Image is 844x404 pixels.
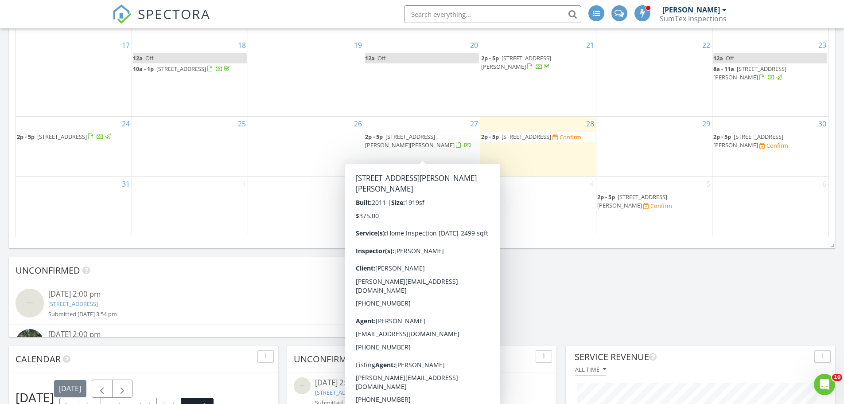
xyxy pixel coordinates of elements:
span: 2p - 5p [481,133,499,141]
span: [STREET_ADDRESS] [502,133,551,141]
div: Confirm [560,133,581,141]
td: Go to September 1, 2025 [132,177,248,236]
td: Go to August 27, 2025 [364,116,480,177]
a: 2p - 5p [STREET_ADDRESS][PERSON_NAME] [713,133,783,149]
span: 12a [365,54,375,62]
a: Confirm [759,141,788,150]
a: 2p - 5p [STREET_ADDRESS] Confirm [481,132,595,142]
span: [STREET_ADDRESS][PERSON_NAME] [713,65,786,81]
iframe: Intercom live chat [814,374,835,395]
a: 8a - 11a [STREET_ADDRESS][PERSON_NAME] [713,65,786,81]
a: Go to September 5, 2025 [704,177,712,191]
td: Go to August 20, 2025 [364,38,480,116]
span: 2p - 5p [17,133,35,141]
td: Go to August 18, 2025 [132,38,248,116]
input: Search everything... [404,5,581,23]
span: [STREET_ADDRESS][PERSON_NAME] [597,193,667,209]
a: Go to August 17, 2025 [120,38,132,52]
a: 2p - 5p [STREET_ADDRESS][PERSON_NAME] [481,53,595,72]
a: 2p - 5p [STREET_ADDRESS][PERSON_NAME] [481,54,551,71]
td: Go to August 30, 2025 [712,116,828,177]
div: Confirm [766,142,788,149]
img: streetview [16,289,44,317]
a: 2p - 5p [STREET_ADDRESS][PERSON_NAME] Confirm [597,192,711,211]
a: Go to August 26, 2025 [352,117,364,131]
span: 2p - 5p [713,133,731,141]
td: Go to September 2, 2025 [248,177,364,236]
a: [DATE] 2:00 pm [STREET_ADDRESS] Submitted [DATE] 3:54 pm [16,289,411,320]
img: streetview [294,377,311,394]
a: Go to August 30, 2025 [817,117,828,131]
a: SPECTORA [112,12,210,31]
a: Go to August 18, 2025 [236,38,248,52]
td: Go to September 3, 2025 [364,177,480,236]
button: Previous month [92,380,113,398]
td: Go to August 29, 2025 [596,116,712,177]
span: 12a [133,54,143,62]
td: Go to August 21, 2025 [480,38,596,116]
td: Go to August 26, 2025 [248,116,364,177]
a: 10a - 1p [STREET_ADDRESS] [133,65,231,73]
button: [DATE] [54,380,86,397]
span: Unconfirmed [16,264,80,276]
td: Go to August 19, 2025 [248,38,364,116]
a: 10a - 1p [STREET_ADDRESS] [133,64,247,75]
div: [DATE] 2:00 pm [315,377,529,388]
a: Go to September 6, 2025 [821,177,828,191]
td: Go to August 31, 2025 [16,177,132,236]
a: Go to August 20, 2025 [468,38,480,52]
span: 12a [713,54,723,62]
td: Go to August 28, 2025 [480,116,596,177]
a: Go to August 19, 2025 [352,38,364,52]
a: 2p - 5p [STREET_ADDRESS] [17,133,112,141]
span: [STREET_ADDRESS] [37,133,87,141]
a: 2p - 5p [STREET_ADDRESS] [481,133,552,141]
span: 2p - 5p [481,54,499,62]
span: SPECTORA [138,4,210,23]
span: 2p - 5p [365,133,383,141]
span: [STREET_ADDRESS][PERSON_NAME] [481,54,551,71]
a: Go to September 4, 2025 [588,177,596,191]
div: [DATE] 2:00 pm [48,329,378,340]
div: All time [575,366,606,373]
a: Go to August 25, 2025 [236,117,248,131]
a: Go to September 2, 2025 [356,177,364,191]
td: Go to September 4, 2025 [480,177,596,236]
a: 8a - 11a [STREET_ADDRESS][PERSON_NAME] [713,64,827,83]
a: Go to August 27, 2025 [468,117,480,131]
div: [DATE] 2:00 pm [48,289,378,300]
a: [STREET_ADDRESS] [315,388,365,396]
a: 2p - 5p [STREET_ADDRESS][PERSON_NAME] Confirm [713,132,827,151]
button: Next month [112,380,133,398]
div: Service Revenue [575,350,811,364]
a: Confirm [552,133,581,141]
span: 2p - 5p [597,193,615,201]
span: [STREET_ADDRESS][PERSON_NAME] [713,133,783,149]
a: 2p - 5p [STREET_ADDRESS][PERSON_NAME][PERSON_NAME] [365,133,471,149]
span: [STREET_ADDRESS][PERSON_NAME][PERSON_NAME] [365,133,455,149]
a: 2p - 5p [STREET_ADDRESS][PERSON_NAME][PERSON_NAME] [365,132,479,151]
span: [STREET_ADDRESS] [156,65,206,73]
button: All time [575,364,607,376]
a: Go to August 23, 2025 [817,38,828,52]
a: Go to September 3, 2025 [472,177,480,191]
span: Unconfirmed [294,353,358,365]
div: Confirm [650,202,672,209]
span: Off [726,54,734,62]
td: Go to August 23, 2025 [712,38,828,116]
a: [DATE] 2:00 pm [STREET_ADDRESS] Submitted [DATE] 10:39 pm [16,329,411,360]
a: 2p - 5p [STREET_ADDRESS][PERSON_NAME] [597,193,667,209]
span: Off [145,54,154,62]
td: Go to August 24, 2025 [16,116,132,177]
span: Off [377,54,386,62]
span: 10a - 1p [133,65,154,73]
span: 10 [832,374,842,381]
a: Confirm [643,202,672,210]
a: 2p - 5p [STREET_ADDRESS] [17,132,131,142]
span: Calendar [16,353,61,365]
a: Go to August 21, 2025 [584,38,596,52]
td: Go to August 17, 2025 [16,38,132,116]
a: [STREET_ADDRESS] [48,300,98,308]
img: The Best Home Inspection Software - Spectora [112,4,132,24]
span: 8a - 11a [713,65,734,73]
